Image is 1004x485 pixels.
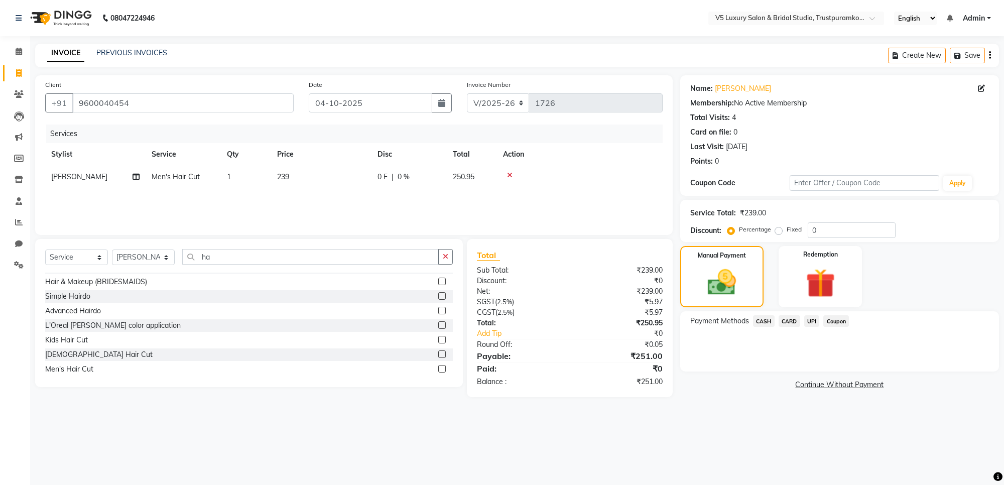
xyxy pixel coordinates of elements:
span: 1 [227,172,231,181]
span: Admin [963,13,985,24]
div: Membership: [690,98,734,108]
label: Manual Payment [698,251,746,260]
img: _gift.svg [797,265,844,301]
div: Total: [469,318,570,328]
div: Service Total: [690,208,736,218]
button: Create New [888,48,946,63]
button: Apply [943,176,972,191]
div: Name: [690,83,713,94]
div: Discount: [690,225,721,236]
div: ₹239.00 [740,208,766,218]
div: Hair & Makeup (BRIDESMAIDS) [45,277,147,287]
div: Advanced Hairdo [45,306,101,316]
input: Search or Scan [182,249,439,265]
div: ₹239.00 [570,286,670,297]
span: [PERSON_NAME] [51,172,107,181]
div: Net: [469,286,570,297]
div: Points: [690,156,713,167]
a: Add Tip [469,328,587,339]
div: Round Off: [469,339,570,350]
span: 2.5% [497,308,513,316]
img: logo [26,4,94,32]
div: ( ) [469,307,570,318]
span: CGST [477,308,495,317]
div: Total Visits: [690,112,730,123]
div: Coupon Code [690,178,790,188]
input: Enter Offer / Coupon Code [790,175,939,191]
div: No Active Membership [690,98,989,108]
a: Continue Without Payment [682,380,997,390]
div: ₹0 [586,328,670,339]
div: 4 [732,112,736,123]
input: Search by Name/Mobile/Email/Code [72,93,294,112]
span: | [392,172,394,182]
div: [DEMOGRAPHIC_DATA] Hair Cut [45,349,153,360]
div: ( ) [469,297,570,307]
a: [PERSON_NAME] [715,83,771,94]
div: ₹251.00 [570,350,670,362]
span: 239 [277,172,289,181]
th: Service [146,143,221,166]
span: CASH [753,315,775,327]
div: Men's Hair Cut [45,364,93,375]
label: Fixed [787,225,802,234]
img: _cash.svg [699,266,745,299]
div: Discount: [469,276,570,286]
div: 0 [715,156,719,167]
div: Kids Hair Cut [45,335,88,345]
span: Payment Methods [690,316,749,326]
label: Invoice Number [467,80,511,89]
div: ₹250.95 [570,318,670,328]
th: Stylist [45,143,146,166]
label: Percentage [739,225,771,234]
div: ₹5.97 [570,307,670,318]
th: Total [447,143,497,166]
label: Date [309,80,322,89]
div: Last Visit: [690,142,724,152]
div: ₹0 [570,276,670,286]
div: ₹5.97 [570,297,670,307]
span: CARD [779,315,800,327]
label: Redemption [803,250,838,259]
th: Price [271,143,371,166]
div: Card on file: [690,127,731,138]
button: +91 [45,93,73,112]
div: Simple Hairdo [45,291,90,302]
div: Paid: [469,362,570,375]
div: ₹239.00 [570,265,670,276]
th: Action [497,143,663,166]
span: 250.95 [453,172,474,181]
div: ₹0 [570,362,670,375]
div: [DATE] [726,142,747,152]
div: Sub Total: [469,265,570,276]
span: 0 F [378,172,388,182]
div: Balance : [469,377,570,387]
span: Coupon [823,315,849,327]
div: L'Oreal [PERSON_NAME] color application [45,320,181,331]
label: Client [45,80,61,89]
span: SGST [477,297,495,306]
div: Payable: [469,350,570,362]
span: Total [477,250,500,261]
div: ₹251.00 [570,377,670,387]
div: ₹0.05 [570,339,670,350]
span: 2.5% [497,298,512,306]
span: UPI [804,315,820,327]
div: Services [46,125,670,143]
a: PREVIOUS INVOICES [96,48,167,57]
b: 08047224946 [110,4,155,32]
th: Disc [371,143,447,166]
a: INVOICE [47,44,84,62]
span: 0 % [398,172,410,182]
span: Men's Hair Cut [152,172,200,181]
div: 0 [733,127,737,138]
button: Save [950,48,985,63]
th: Qty [221,143,271,166]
